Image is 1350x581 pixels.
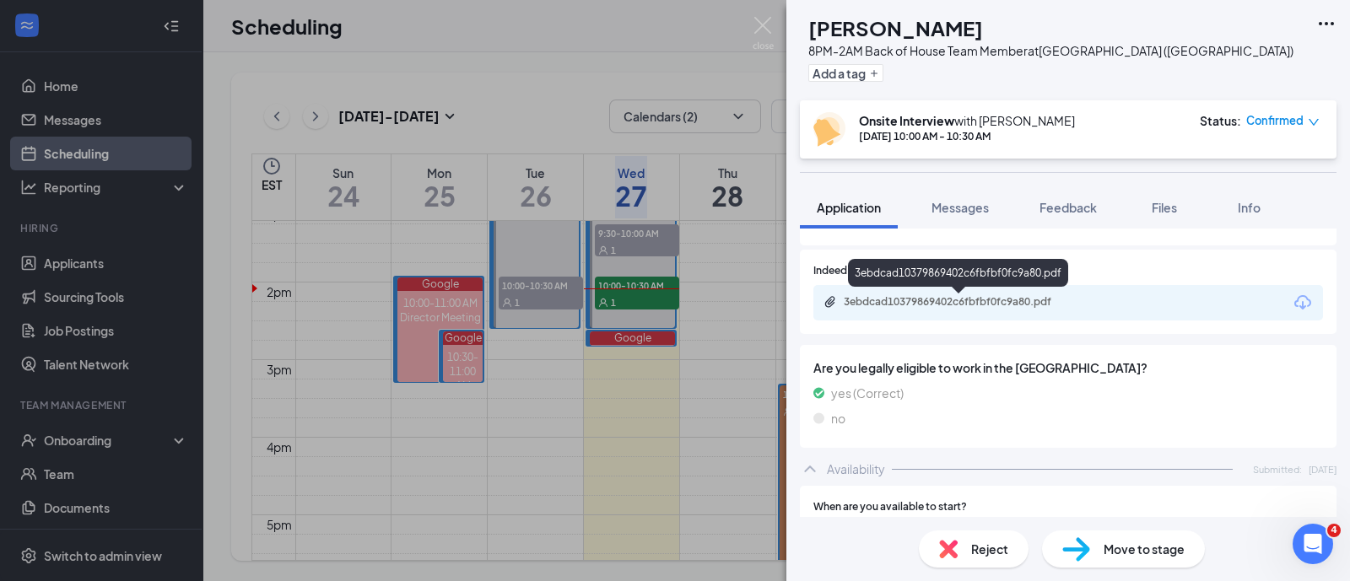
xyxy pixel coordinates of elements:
div: Availability [827,460,885,477]
div: [DATE] 10:00 AM - 10:30 AM [859,129,1075,143]
span: Indeed Resume [813,263,888,279]
span: Messages [931,200,989,215]
span: Are you legally eligible to work in the [GEOGRAPHIC_DATA]? [813,358,1323,377]
div: 3ebdcad10379869402c6fbfbf0fc9a80.pdf [844,295,1080,309]
span: Move to stage [1104,540,1185,558]
span: Application [817,200,881,215]
span: no [831,409,845,428]
svg: Plus [869,68,879,78]
span: [DATE] [1309,462,1336,476]
span: Confirmed [1246,112,1304,129]
span: Submitted: [1253,462,1302,476]
svg: Download [1293,293,1313,313]
svg: Paperclip [823,295,837,309]
div: 3ebdcad10379869402c6fbfbf0fc9a80.pdf [848,259,1068,287]
svg: ChevronUp [800,459,820,479]
span: 4 [1327,524,1341,537]
b: Onsite Interview [859,113,954,128]
span: Files [1152,200,1177,215]
div: 8PM-2AM Back of House Team Member at [GEOGRAPHIC_DATA] ([GEOGRAPHIC_DATA]) [808,42,1293,59]
h1: [PERSON_NAME] [808,13,983,42]
svg: Ellipses [1316,13,1336,34]
iframe: Intercom live chat [1293,524,1333,564]
span: yes (Correct) [831,384,904,402]
button: PlusAdd a tag [808,64,883,82]
div: Status : [1200,112,1241,129]
span: Feedback [1039,200,1097,215]
div: with [PERSON_NAME] [859,112,1075,129]
a: Paperclip3ebdcad10379869402c6fbfbf0fc9a80.pdf [823,295,1097,311]
span: Reject [971,540,1008,558]
span: down [1308,116,1320,128]
span: When are you available to start? [813,499,967,515]
span: Info [1238,200,1261,215]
